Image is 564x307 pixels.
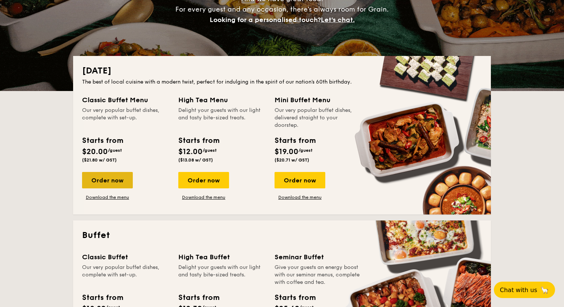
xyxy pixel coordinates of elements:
div: Our very popular buffet dishes, complete with set-up. [82,264,169,286]
div: High Tea Menu [178,95,266,105]
span: $19.00 [275,147,298,156]
h2: [DATE] [82,65,482,77]
a: Download the menu [275,194,325,200]
div: Starts from [178,135,219,146]
a: Download the menu [178,194,229,200]
span: /guest [108,148,122,153]
div: Seminar Buffet [275,252,362,262]
div: Our very popular buffet dishes, delivered straight to your doorstep. [275,107,362,129]
div: The best of local cuisine with a modern twist, perfect for indulging in the spirit of our nation’... [82,78,482,86]
div: Order now [178,172,229,188]
span: ($20.71 w/ GST) [275,157,309,163]
div: Order now [82,172,133,188]
span: ($13.08 w/ GST) [178,157,213,163]
div: Our very popular buffet dishes, complete with set-up. [82,107,169,129]
div: High Tea Buffet [178,252,266,262]
span: /guest [298,148,313,153]
div: Classic Buffet [82,252,169,262]
span: 🦙 [540,286,549,294]
a: Download the menu [82,194,133,200]
span: Chat with us [500,286,537,294]
h2: Buffet [82,229,482,241]
div: Order now [275,172,325,188]
div: Starts from [275,292,315,303]
div: Mini Buffet Menu [275,95,362,105]
div: Delight your guests with our light and tasty bite-sized treats. [178,107,266,129]
span: $20.00 [82,147,108,156]
div: Starts from [82,135,123,146]
button: Chat with us🦙 [494,282,555,298]
div: Give your guests an energy boost with our seminar menus, complete with coffee and tea. [275,264,362,286]
div: Starts from [178,292,219,303]
span: Looking for a personalised touch? [210,16,321,24]
span: /guest [203,148,217,153]
div: Starts from [82,292,123,303]
span: ($21.80 w/ GST) [82,157,117,163]
div: Delight your guests with our light and tasty bite-sized treats. [178,264,266,286]
span: Let's chat. [321,16,355,24]
div: Starts from [275,135,315,146]
div: Classic Buffet Menu [82,95,169,105]
span: $12.00 [178,147,203,156]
